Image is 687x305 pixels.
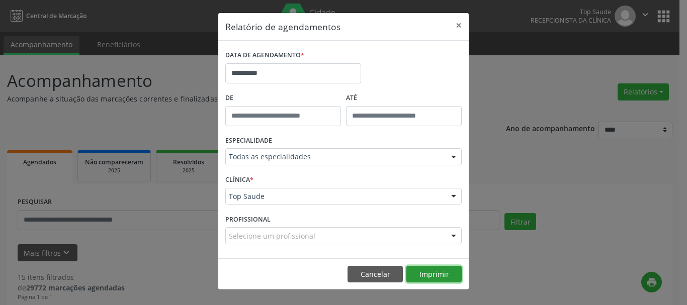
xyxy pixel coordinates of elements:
[225,20,340,33] h5: Relatório de agendamentos
[225,212,271,227] label: PROFISSIONAL
[225,172,253,188] label: CLÍNICA
[229,231,315,241] span: Selecione um profissional
[449,13,469,38] button: Close
[229,152,441,162] span: Todas as especialidades
[225,90,341,106] label: De
[406,266,462,283] button: Imprimir
[348,266,403,283] button: Cancelar
[225,133,272,149] label: ESPECIALIDADE
[346,90,462,106] label: ATÉ
[225,48,304,63] label: DATA DE AGENDAMENTO
[229,191,441,201] span: Top Saude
